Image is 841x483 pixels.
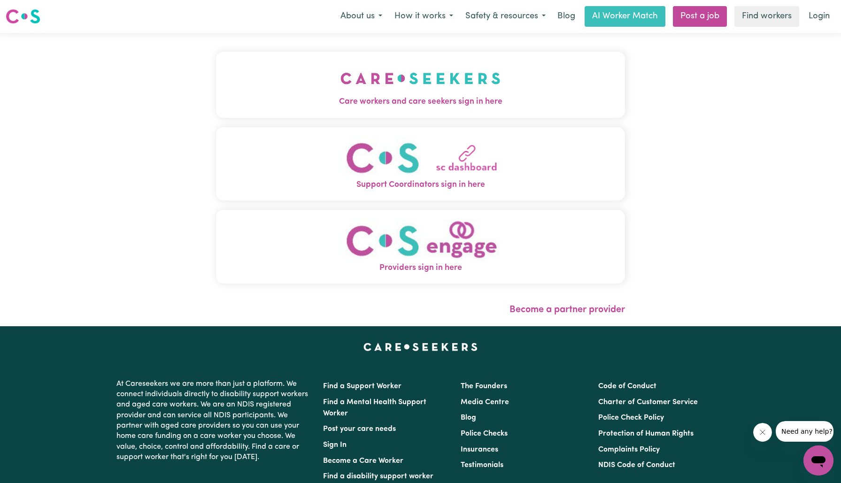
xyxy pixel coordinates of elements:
[334,7,388,26] button: About us
[216,179,625,191] span: Support Coordinators sign in here
[461,399,509,406] a: Media Centre
[461,414,476,422] a: Blog
[753,423,772,442] iframe: Close message
[803,445,833,475] iframe: Button to launch messaging window
[461,383,507,390] a: The Founders
[598,446,660,453] a: Complaints Policy
[598,383,656,390] a: Code of Conduct
[216,262,625,274] span: Providers sign in here
[461,461,503,469] a: Testimonials
[734,6,799,27] a: Find workers
[598,430,694,437] a: Protection of Human Rights
[6,6,40,27] a: Careseekers logo
[323,457,403,465] a: Become a Care Worker
[216,52,625,117] button: Care workers and care seekers sign in here
[323,383,401,390] a: Find a Support Worker
[776,421,833,442] iframe: Message from company
[598,399,698,406] a: Charter of Customer Service
[585,6,665,27] a: AI Worker Match
[459,7,552,26] button: Safety & resources
[803,6,835,27] a: Login
[216,210,625,284] button: Providers sign in here
[461,430,508,437] a: Police Checks
[552,6,581,27] a: Blog
[598,414,664,422] a: Police Check Policy
[6,8,40,25] img: Careseekers logo
[216,127,625,201] button: Support Coordinators sign in here
[673,6,727,27] a: Post a job
[363,343,478,351] a: Careseekers home page
[116,375,312,467] p: At Careseekers we are more than just a platform. We connect individuals directly to disability su...
[461,446,498,453] a: Insurances
[323,473,433,480] a: Find a disability support worker
[388,7,459,26] button: How it works
[323,399,426,417] a: Find a Mental Health Support Worker
[323,425,396,433] a: Post your care needs
[509,305,625,314] a: Become a partner provider
[323,441,347,449] a: Sign In
[598,461,675,469] a: NDIS Code of Conduct
[216,96,625,108] span: Care workers and care seekers sign in here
